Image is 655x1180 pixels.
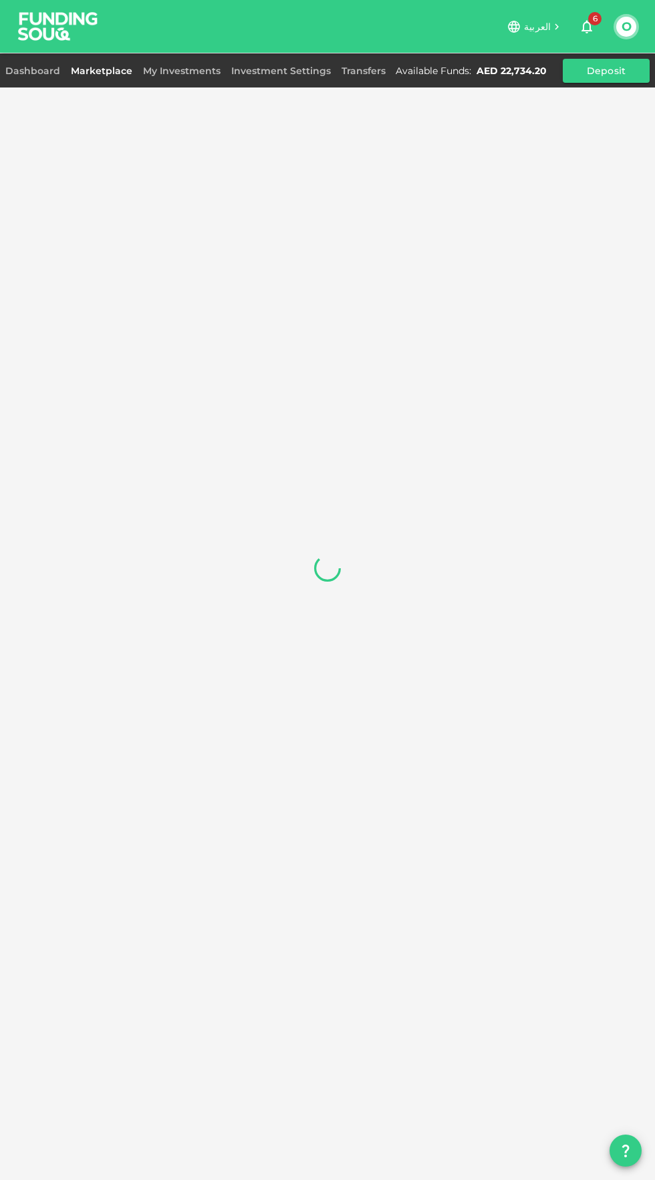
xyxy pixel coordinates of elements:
a: Investment Settings [226,65,336,77]
span: 6 [588,12,602,25]
a: My Investments [138,65,226,77]
button: question [610,1135,642,1167]
button: Deposit [563,59,650,83]
button: O [616,17,636,37]
a: Transfers [336,65,391,77]
div: Available Funds : [396,65,471,77]
button: 6 [573,13,600,40]
div: AED 22,734.20 [477,65,547,77]
span: العربية [524,21,551,33]
a: Dashboard [5,65,65,77]
a: Marketplace [65,65,138,77]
